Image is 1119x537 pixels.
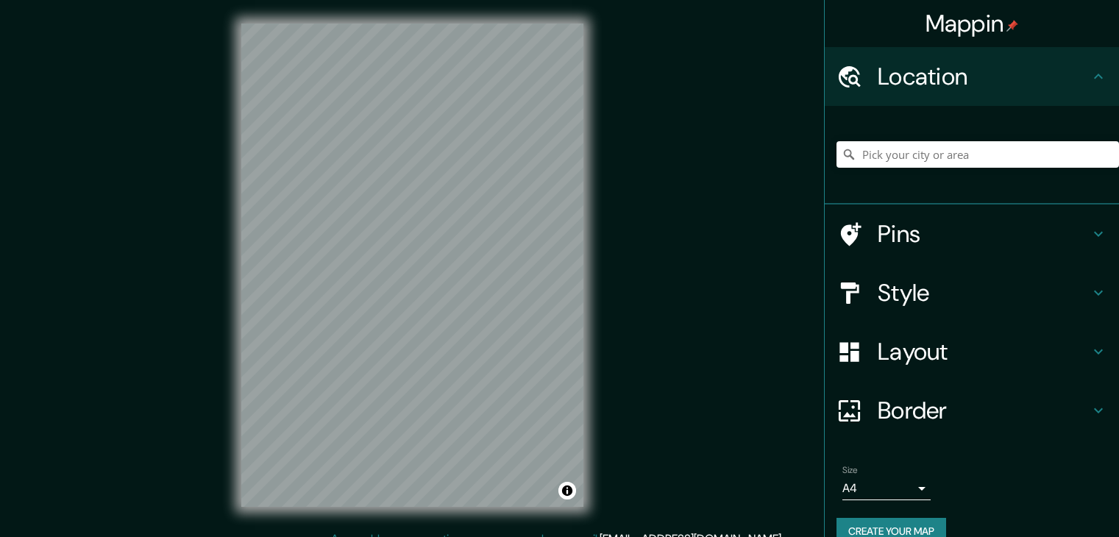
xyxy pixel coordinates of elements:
div: Location [825,47,1119,106]
button: Toggle attribution [558,482,576,499]
h4: Location [878,62,1090,91]
div: Border [825,381,1119,440]
label: Size [842,464,858,477]
div: Style [825,263,1119,322]
div: A4 [842,477,931,500]
h4: Style [878,278,1090,307]
h4: Border [878,396,1090,425]
div: Layout [825,322,1119,381]
h4: Pins [878,219,1090,249]
h4: Mappin [926,9,1019,38]
canvas: Map [241,24,583,507]
input: Pick your city or area [836,141,1119,168]
img: pin-icon.png [1006,20,1018,32]
h4: Layout [878,337,1090,366]
div: Pins [825,205,1119,263]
